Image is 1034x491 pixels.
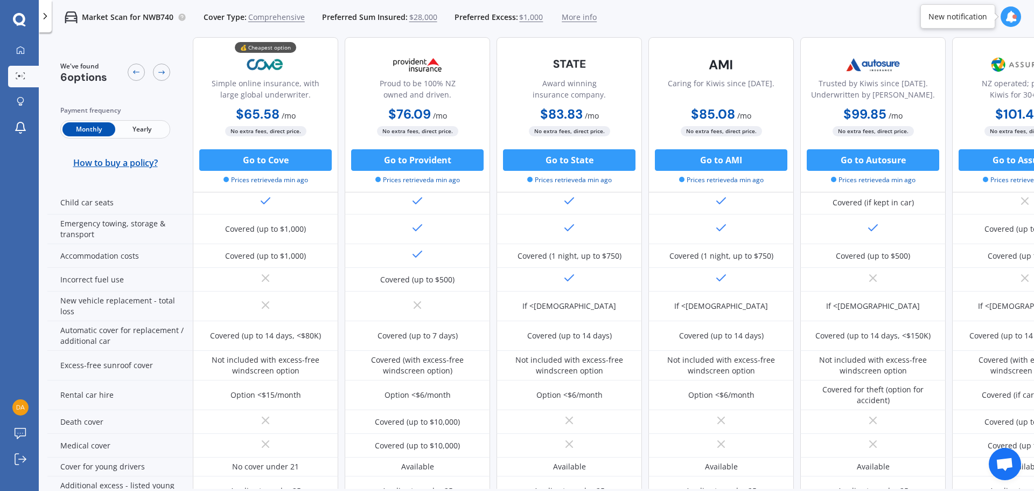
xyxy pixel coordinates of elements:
div: Incorrect fuel use [47,268,193,292]
div: Covered (1 night, up to $750) [518,251,621,261]
div: If <[DEMOGRAPHIC_DATA] [826,301,920,312]
b: $99.85 [843,106,886,122]
div: Covered (up to $10,000) [375,417,460,427]
div: Option <$6/month [688,390,754,400]
div: Payment frequency [60,105,170,116]
div: Caring for Kiwis since [DATE]. [668,78,774,105]
div: Covered (up to $1,000) [225,251,306,261]
div: Option <$6/month [536,390,603,400]
div: If <[DEMOGRAPHIC_DATA] [674,301,768,312]
div: Covered (if kept in car) [833,197,914,208]
div: Award winning insurance company. [506,78,633,105]
div: Rental car hire [47,381,193,410]
span: No extra fees, direct price. [681,126,762,136]
b: $83.83 [540,106,583,122]
div: Automatic cover for replacement / additional car [47,321,193,351]
span: No extra fees, direct price. [377,126,458,136]
span: Prices retrieved a min ago [375,175,460,185]
div: Covered (up to 14 days) [679,330,764,341]
div: Covered (up to 14 days, <$150K) [815,330,931,341]
span: Prices retrieved a min ago [831,175,916,185]
div: Covered (up to $500) [380,274,455,285]
div: Medical cover [47,434,193,458]
div: New notification [928,11,987,22]
div: Available [705,461,738,472]
img: Autosure.webp [837,51,909,78]
div: Death cover [47,410,193,434]
div: Covered (up to 14 days) [527,330,612,341]
span: / mo [585,110,599,121]
span: Prices retrieved a min ago [679,175,764,185]
div: Covered (1 night, up to $750) [669,251,773,261]
div: Child car seats [47,191,193,215]
div: No cover under 21 [232,461,299,472]
div: Not included with excess-free windscreen option [808,355,938,376]
span: / mo [889,110,903,121]
div: Cover for young drivers [47,458,193,476]
span: 6 options [60,70,107,84]
button: Go to Cove [199,149,332,171]
div: Covered (up to $10,000) [375,440,460,451]
img: Cove.webp [230,51,301,78]
span: / mo [737,110,751,121]
div: Simple online insurance, with large global underwriter. [202,78,329,105]
div: New vehicle replacement - total loss [47,292,193,321]
img: car.f15378c7a67c060ca3f3.svg [65,11,78,24]
div: Excess-free sunroof cover [47,351,193,381]
span: Prices retrieved a min ago [527,175,612,185]
img: c4ea0a77333c81bb9e91e47844281588 [12,399,29,416]
div: Option <$15/month [230,390,301,400]
div: Covered (up to 7 days) [378,330,458,341]
div: Proud to be 100% NZ owned and driven. [354,78,481,105]
div: If <[DEMOGRAPHIC_DATA] [522,301,616,312]
span: / mo [433,110,447,121]
span: Cover Type: [204,12,247,23]
b: $76.09 [388,106,431,122]
span: No extra fees, direct price. [529,126,610,136]
div: Covered (up to $1,000) [225,224,306,234]
span: Prices retrieved a min ago [223,175,308,185]
span: Preferred Sum Insured: [322,12,408,23]
img: AMI-text-1.webp [686,51,757,78]
span: No extra fees, direct price. [833,126,914,136]
div: Covered (with excess-free windscreen option) [353,355,482,376]
button: Go to State [503,149,635,171]
div: Available [857,461,890,472]
button: Go to AMI [655,149,787,171]
span: / mo [282,110,296,121]
div: Not included with excess-free windscreen option [505,355,634,376]
span: $28,000 [409,12,437,23]
div: 💰 Cheapest option [235,42,296,53]
span: Monthly [62,122,115,136]
div: Covered (up to $500) [836,251,910,261]
div: Available [553,461,586,472]
div: Not included with excess-free windscreen option [201,355,330,376]
span: Comprehensive [248,12,305,23]
span: Preferred Excess: [455,12,518,23]
button: Go to Autosure [807,149,939,171]
div: Not included with excess-free windscreen option [656,355,786,376]
p: Market Scan for NWB740 [82,12,173,23]
div: Available [401,461,434,472]
b: $65.58 [236,106,280,122]
div: Open chat [989,448,1021,480]
div: Accommodation costs [47,244,193,268]
button: Go to Provident [351,149,484,171]
img: Provident.png [382,51,453,78]
div: Covered (up to 14 days, <$80K) [210,330,321,341]
span: No extra fees, direct price. [225,126,306,136]
div: Emergency towing, storage & transport [47,215,193,244]
div: Trusted by Kiwis since [DATE]. Underwritten by [PERSON_NAME]. [809,78,937,105]
span: More info [562,12,597,23]
span: Yearly [115,122,168,136]
img: State-text-1.webp [534,51,605,77]
span: We've found [60,61,107,71]
span: How to buy a policy? [73,157,158,168]
div: Covered for theft (option for accident) [808,384,938,406]
div: Option <$6/month [385,390,451,400]
span: $1,000 [519,12,543,23]
b: $85.08 [691,106,735,122]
